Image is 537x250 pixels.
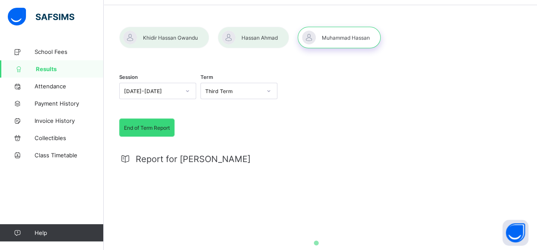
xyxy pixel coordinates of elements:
span: Collectibles [35,134,104,141]
span: Help [35,229,103,236]
button: Open asap [502,220,528,246]
span: Attendance [35,83,104,90]
div: [DATE]-[DATE] [124,88,180,94]
span: Session [119,74,138,80]
img: safsims [8,8,74,26]
span: Invoice History [35,117,104,124]
span: Term [200,74,213,80]
span: Results [36,66,104,72]
div: Third Term [205,88,261,94]
span: End of Term Report [124,125,170,131]
span: School Fees [35,48,104,55]
span: Class Timetable [35,152,104,159]
span: Report for [PERSON_NAME] [136,154,251,164]
span: Payment History [35,100,104,107]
